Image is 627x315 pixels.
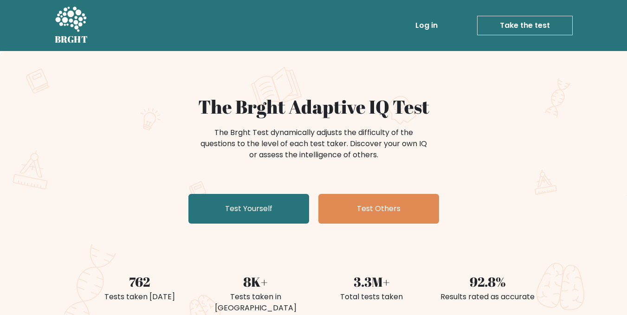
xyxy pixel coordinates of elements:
a: Test Yourself [188,194,309,224]
div: 92.8% [435,272,540,291]
div: Tests taken in [GEOGRAPHIC_DATA] [203,291,308,314]
div: 3.3M+ [319,272,424,291]
div: Total tests taken [319,291,424,302]
div: 762 [87,272,192,291]
a: Test Others [318,194,439,224]
a: Take the test [477,16,573,35]
h5: BRGHT [55,34,88,45]
a: Log in [412,16,441,35]
h1: The Brght Adaptive IQ Test [87,96,540,118]
div: Results rated as accurate [435,291,540,302]
div: Tests taken [DATE] [87,291,192,302]
div: 8K+ [203,272,308,291]
a: BRGHT [55,4,88,47]
div: The Brght Test dynamically adjusts the difficulty of the questions to the level of each test take... [198,127,430,161]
